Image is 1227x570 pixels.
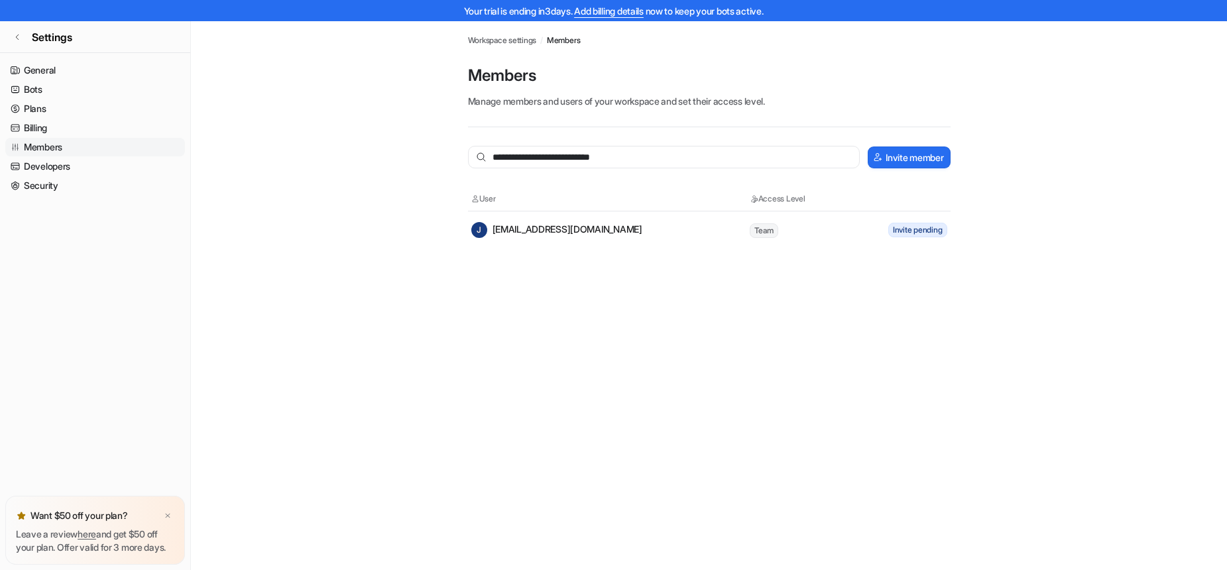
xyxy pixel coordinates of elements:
a: Members [547,34,580,46]
a: General [5,61,185,80]
button: Invite member [868,146,950,168]
a: Billing [5,119,185,137]
p: Members [468,65,951,86]
a: Plans [5,99,185,118]
p: Leave a review and get $50 off your plan. Offer valid for 3 more days. [16,528,174,554]
img: Access Level [750,195,758,203]
span: J [471,222,487,238]
a: Workspace settings [468,34,537,46]
a: Developers [5,157,185,176]
span: / [540,34,543,46]
span: Settings [32,29,72,45]
img: x [164,512,172,520]
span: Team [750,223,778,238]
span: Invite pending [888,223,947,237]
a: Bots [5,80,185,99]
a: Security [5,176,185,195]
th: User [471,192,749,205]
th: Access Level [749,192,868,205]
p: Want $50 off your plan? [30,509,128,522]
a: Members [5,138,185,156]
a: Add billing details [574,5,644,17]
p: Manage members and users of your workspace and set their access level. [468,94,951,108]
div: [EMAIL_ADDRESS][DOMAIN_NAME] [471,222,642,238]
a: here [78,528,96,540]
img: User [471,195,479,203]
img: star [16,510,27,521]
